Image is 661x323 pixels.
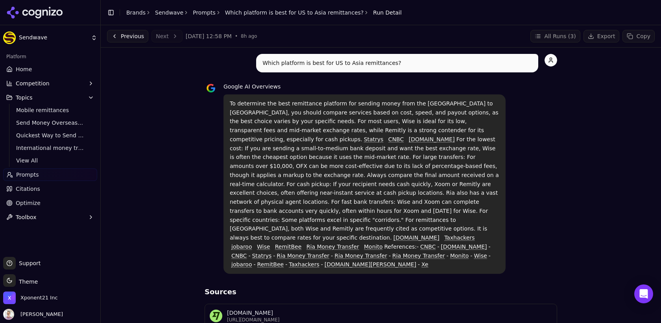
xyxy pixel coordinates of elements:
img: Sendwave [3,31,16,44]
p: [URL][DOMAIN_NAME] [227,317,552,323]
button: Previous [107,30,148,42]
a: CNBC [231,253,247,259]
span: Google AI Overviews [223,83,281,90]
span: Optimize [16,199,41,207]
a: CNBC [388,136,404,142]
a: Xe [421,261,428,268]
a: Taxhackers [289,261,319,268]
a: jobaroo [231,244,252,250]
a: Send Money Overseas from [GEOGRAPHIC_DATA] [13,117,88,128]
nav: breadcrumb [126,9,402,17]
a: Monito [364,244,382,250]
a: Home [3,63,97,76]
h3: Sources [205,286,557,297]
span: Quickest Way to Send Money International [16,131,85,139]
img: Kiryako Sharikas [3,309,14,320]
a: International money transfers [13,142,88,153]
a: RemitBee [275,244,302,250]
a: [DOMAIN_NAME] [409,136,455,142]
a: RemitBee [257,261,284,268]
img: Xponent21 Inc [3,292,16,304]
a: Ria Money Transfer [392,253,445,259]
p: [DOMAIN_NAME] [227,309,552,317]
button: Toolbox [3,211,97,223]
a: Quickest Way to Send Money International [13,130,88,141]
span: Prompts [16,171,39,179]
span: Send Money Overseas from [GEOGRAPHIC_DATA] [16,119,85,127]
a: Ria Money Transfer [277,253,329,259]
a: Ria Money Transfer [334,253,387,259]
a: Mobile remittances [13,105,88,116]
div: Platform [3,50,97,63]
a: Citations [3,183,97,195]
button: Export [583,30,620,42]
span: [PERSON_NAME] [17,311,63,318]
span: • [235,33,238,39]
a: Prompts [3,168,97,181]
button: All Runs (3) [530,30,580,42]
a: Statrys [252,253,271,259]
span: Mobile remittances [16,106,85,114]
span: Citations [16,185,40,193]
span: Theme [16,279,38,285]
button: Copy [622,30,655,42]
div: Open Intercom Messenger [634,284,653,303]
span: View All [16,157,85,164]
a: Prompts [193,9,216,17]
a: Wise [257,244,270,250]
button: Open organization switcher [3,292,58,304]
button: Open user button [3,309,63,320]
p: To determine the best remittance platform for sending money from the [GEOGRAPHIC_DATA] to [GEOGRA... [230,99,499,269]
a: Ria Money Transfer [306,244,359,250]
span: Toolbox [16,213,37,221]
span: Home [16,65,32,73]
a: [DOMAIN_NAME][PERSON_NAME] [325,261,416,268]
span: Competition [16,79,50,87]
span: [DATE] 12:58 PM [186,32,232,40]
a: View All [13,155,88,166]
span: Support [16,259,41,267]
span: 8h ago [241,33,257,39]
span: Run Detail [373,9,402,17]
a: CNBC [420,244,436,250]
span: Topics [16,94,33,102]
a: Statrys [364,136,384,142]
a: Sendwave [155,9,183,17]
span: Xponent21 Inc [20,294,58,301]
span: Sendwave [19,34,88,41]
a: Optimize [3,197,97,209]
a: Brands [126,9,146,16]
a: Wise [474,253,487,259]
p: Which platform is best for US to Asia remittances? [262,59,532,68]
a: Which platform is best for US to Asia remittances? [225,9,364,17]
a: [DOMAIN_NAME] [393,234,439,241]
a: jobaroo [231,261,252,268]
span: International money transfers [16,144,85,152]
a: [DOMAIN_NAME] [441,244,487,250]
button: Topics [3,91,97,104]
a: Monito [450,253,469,259]
img: wise.com favicon [210,310,222,322]
a: Taxhackers [444,234,475,241]
button: Competition [3,77,97,90]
